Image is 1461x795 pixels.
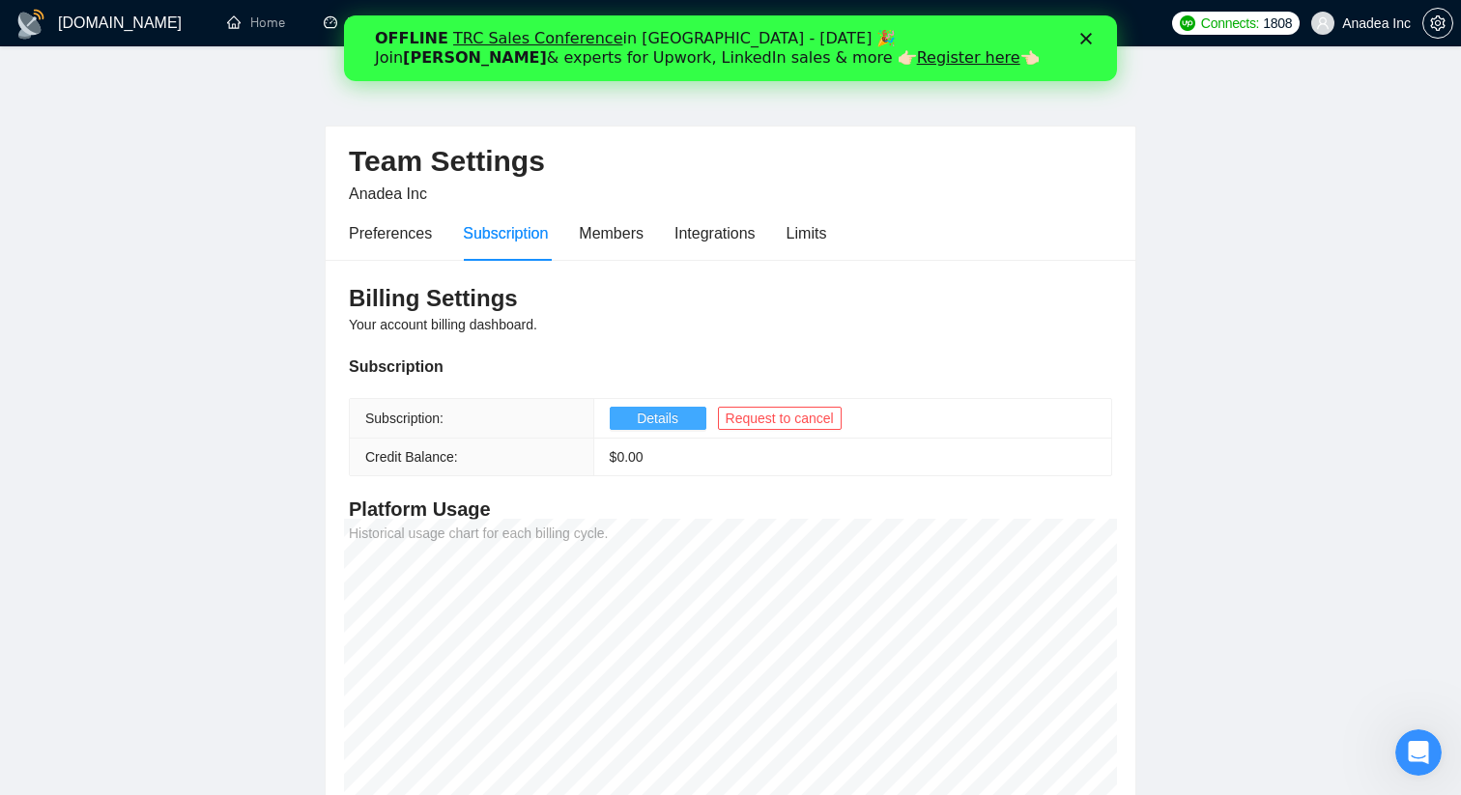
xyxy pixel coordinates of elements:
[1422,8,1453,39] button: setting
[349,317,537,332] span: Your account billing dashboard.
[349,221,432,245] div: Preferences
[349,142,1112,182] h2: Team Settings
[718,407,842,430] button: Request to cancel
[736,17,756,29] div: Закрити
[1201,13,1259,34] span: Connects:
[349,185,427,202] span: Anadea Inc
[463,221,548,245] div: Subscription
[1263,13,1292,34] span: 1808
[573,33,676,51] a: Register here
[610,407,706,430] button: Details
[349,283,1112,314] h3: Billing Settings
[15,9,46,40] img: logo
[349,355,1112,379] div: Subscription
[324,14,412,31] a: dashboardDashboard
[1422,15,1453,31] a: setting
[450,14,522,31] a: searchScanner
[1180,15,1195,31] img: upwork-logo.png
[365,449,458,465] span: Credit Balance:
[726,408,834,429] span: Request to cancel
[579,221,644,245] div: Members
[227,14,285,31] a: homeHome
[1395,729,1442,776] iframe: Intercom live chat
[1316,16,1330,30] span: user
[674,221,756,245] div: Integrations
[610,449,644,465] span: $ 0.00
[365,411,444,426] span: Subscription:
[349,496,1112,523] h4: Platform Usage
[787,221,827,245] div: Limits
[637,408,678,429] span: Details
[1423,15,1452,31] span: setting
[344,15,1117,81] iframe: Intercom live chat банер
